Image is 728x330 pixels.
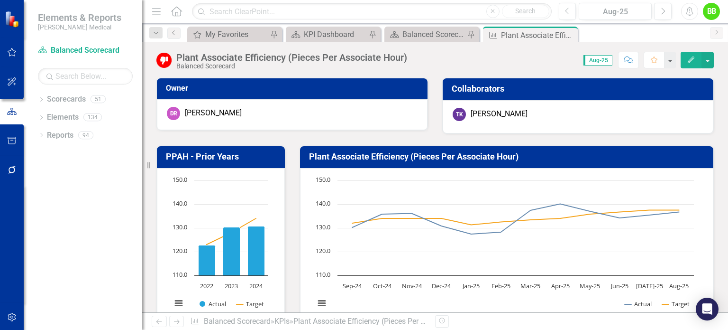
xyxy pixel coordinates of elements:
[315,297,328,310] button: View chart menu, Chart
[316,270,330,279] text: 110.0
[501,29,575,41] div: Plant Associate Efficiency (Pieces Per Associate Hour)
[583,55,612,66] span: Aug-25
[703,3,720,20] button: BB
[636,282,663,290] text: [DATE]-25
[156,53,172,68] img: Below Target
[669,282,689,290] text: Aug-25
[200,282,213,290] text: 2022
[199,245,216,275] path: 2022, 122.7. Actual.
[462,282,480,290] text: Jan-25
[696,298,719,321] div: Open Intercom Messenger
[166,84,422,93] h3: Owner
[185,108,242,119] div: [PERSON_NAME]
[402,28,465,40] div: Balanced Scorecard Welcome Page
[173,270,187,279] text: 110.0
[491,282,510,290] text: Feb-25
[502,5,549,18] button: Search
[387,28,465,40] a: Balanced Scorecard Welcome Page
[288,28,366,40] a: KPI Dashboard
[310,176,699,318] svg: Interactive chart
[520,282,540,290] text: Mar-25
[293,317,474,326] div: Plant Associate Efficiency (Pieces Per Associate Hour)
[309,152,708,161] h3: Plant Associate Efficiency (Pieces Per Associate Hour)
[249,282,263,290] text: 2024
[173,223,187,231] text: 130.0
[625,300,652,308] button: Show Actual
[310,176,704,318] div: Chart. Highcharts interactive chart.
[579,3,652,20] button: Aug-25
[78,131,93,139] div: 94
[205,28,268,40] div: My Favorites
[5,10,21,27] img: ClearPoint Strategy
[47,94,86,105] a: Scorecards
[248,226,265,275] path: 2024, 130.8. Actual.
[167,107,180,120] div: DR
[38,23,121,31] small: [PERSON_NAME] Medical
[316,223,330,231] text: 130.0
[176,63,407,70] div: Balanced Scorecard
[223,227,240,275] path: 2023, 130.3. Actual.
[453,108,466,121] div: TK
[173,246,187,255] text: 120.0
[471,109,528,120] div: [PERSON_NAME]
[304,28,366,40] div: KPI Dashboard
[83,113,102,122] div: 134
[190,316,428,327] div: » »
[432,282,451,290] text: Dec-24
[343,282,362,290] text: Sep-24
[47,112,79,123] a: Elements
[173,199,187,207] text: 140.0
[38,12,121,23] span: Elements & Reports
[199,226,265,275] g: Actual, series 1 of 2. Bar series with 3 bars.
[582,6,648,18] div: Aug-25
[237,300,264,308] button: Show Target
[200,300,226,308] button: Show Actual
[274,317,290,326] a: KPIs
[91,95,106,104] div: 51
[515,7,536,15] span: Search
[580,282,600,290] text: May-25
[192,3,551,20] input: Search ClearPoint...
[176,52,407,63] div: Plant Associate Efficiency (Pieces Per Associate Hour)
[173,175,187,184] text: 150.0
[401,282,422,290] text: Nov-24
[452,84,708,94] h3: Collaborators
[190,28,268,40] a: My Favorites
[38,68,133,85] input: Search Below...
[47,130,73,141] a: Reports
[316,175,330,184] text: 150.0
[166,152,279,161] h3: PPAH - Prior Years
[204,317,271,326] a: Balanced Scorecard
[38,45,133,56] a: Balanced Scorecard
[167,176,275,318] div: Chart. Highcharts interactive chart.
[225,282,238,290] text: 2023
[610,282,628,290] text: Jun-25
[662,300,690,308] button: Show Target
[172,297,185,310] button: View chart menu, Chart
[316,246,330,255] text: 120.0
[316,199,330,207] text: 140.0
[167,176,273,318] svg: Interactive chart
[373,282,391,290] text: Oct-24
[551,282,569,290] text: Apr-25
